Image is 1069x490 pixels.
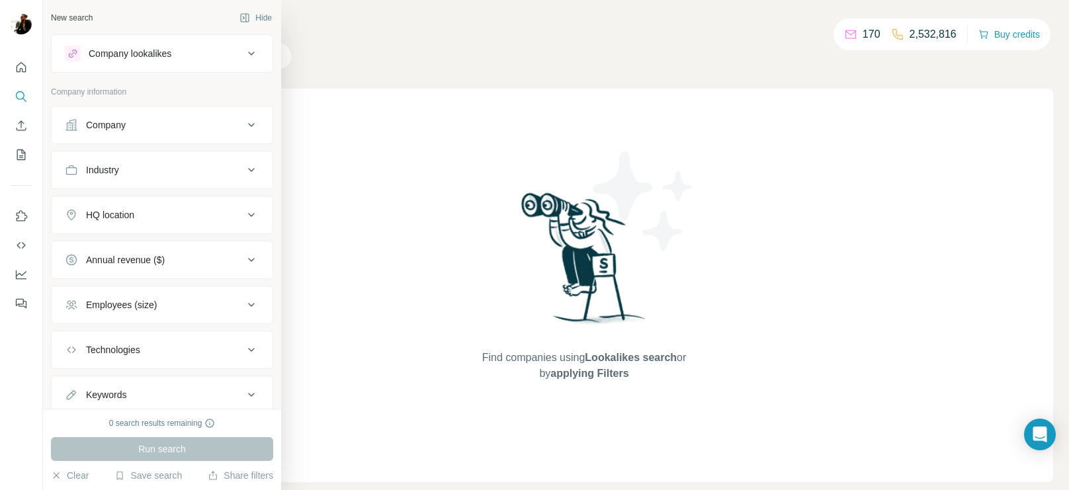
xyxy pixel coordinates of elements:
button: Employees (size) [52,289,273,321]
button: Search [11,85,32,108]
button: Quick start [11,56,32,79]
p: 2,532,816 [910,26,957,42]
div: Employees (size) [86,298,157,311]
button: Company lookalikes [52,38,273,69]
div: Industry [86,163,119,177]
button: Use Surfe on LinkedIn [11,204,32,228]
h4: Search [115,16,1053,34]
div: Keywords [86,388,126,401]
p: 170 [863,26,880,42]
div: Company [86,118,126,132]
button: Use Surfe API [11,233,32,257]
button: Technologies [52,334,273,366]
button: HQ location [52,199,273,231]
div: Company lookalikes [89,47,171,60]
div: New search [51,12,93,24]
button: Hide [230,8,281,28]
span: Lookalikes search [585,352,677,363]
button: Share filters [208,469,273,482]
button: Industry [52,154,273,186]
div: Technologies [86,343,140,356]
span: applying Filters [550,368,628,379]
div: 0 search results remaining [109,417,216,429]
img: Surfe Illustration - Stars [584,142,703,261]
img: Surfe Illustration - Woman searching with binoculars [515,189,653,337]
p: Company information [51,86,273,98]
button: Keywords [52,379,273,411]
button: Clear [51,469,89,482]
button: Dashboard [11,263,32,286]
button: Buy credits [978,25,1040,44]
button: My lists [11,143,32,167]
div: HQ location [86,208,134,222]
button: Company [52,109,273,141]
button: Annual revenue ($) [52,244,273,276]
div: Open Intercom Messenger [1024,419,1056,450]
button: Save search [114,469,182,482]
button: Feedback [11,292,32,315]
span: Find companies using or by [478,350,690,382]
div: Annual revenue ($) [86,253,165,266]
button: Enrich CSV [11,114,32,138]
img: Avatar [11,13,32,34]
